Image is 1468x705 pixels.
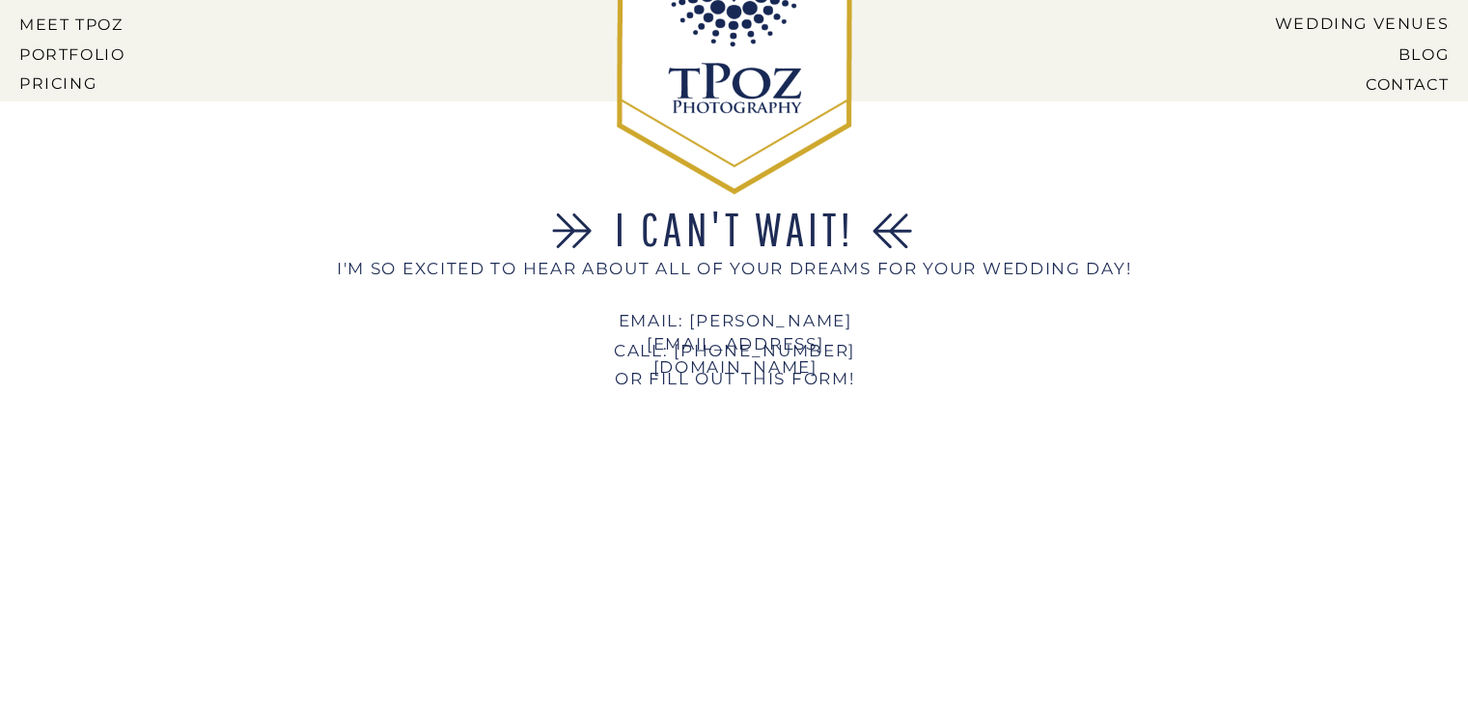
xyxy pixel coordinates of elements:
h2: call: [PHONE_NUMBER] Or Fill out this form! [611,337,859,408]
a: Wedding Venues [1245,14,1449,32]
a: CONTACT [1297,75,1449,93]
a: I'M SO EXCITED TO HEAR ABOUT ALL OF YOUR DREAMS FOR YOUR WEDDING DAY! [319,258,1150,331]
a: PORTFOLIO [19,45,129,63]
a: EMAIL: [PERSON_NAME][EMAIL_ADDRESS][DOMAIN_NAME] [581,310,890,333]
a: Pricing [19,74,129,92]
a: MEET tPoz [19,15,125,33]
a: call: [PHONE_NUMBER]Or Fill out this form! [611,337,859,408]
h2: I CAN'T WAIT! [495,206,976,257]
a: BLOG [1260,45,1449,63]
